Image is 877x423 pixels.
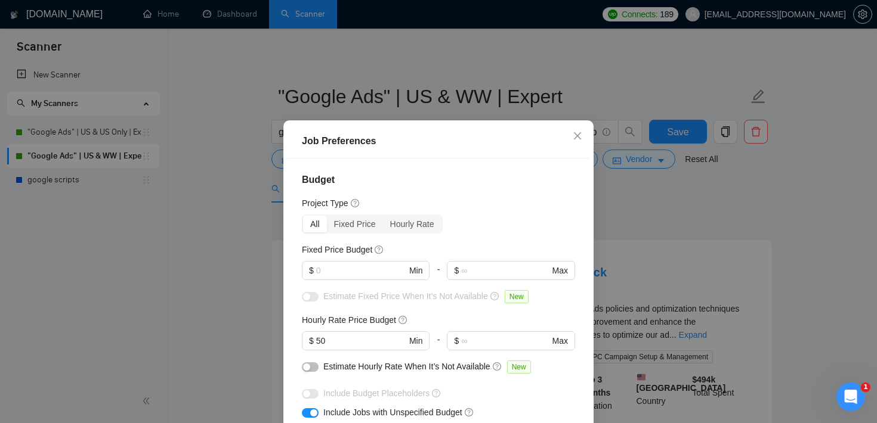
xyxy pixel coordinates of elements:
input: 0 [316,334,407,347]
span: Max [552,264,568,277]
span: question-circle [432,388,441,398]
span: $ [454,334,459,347]
span: question-circle [490,291,500,301]
span: New [505,290,529,303]
span: 1 [861,382,870,392]
span: Estimate Hourly Rate When It’s Not Available [323,362,490,371]
span: question-circle [351,198,360,208]
span: $ [309,264,314,277]
span: close [573,131,582,141]
h5: Fixed Price Budget [302,243,372,256]
span: Estimate Fixed Price When It’s Not Available [323,291,488,301]
h4: Budget [302,173,575,187]
div: Job Preferences [302,134,575,148]
span: question-circle [493,362,502,371]
span: $ [454,264,459,277]
span: question-circle [465,408,474,417]
span: Include Budget Placeholders [323,388,430,398]
input: ∞ [461,264,549,277]
input: ∞ [461,334,549,347]
button: Close [561,120,594,153]
span: Min [409,264,423,277]
iframe: Intercom live chat [836,382,865,411]
span: question-circle [375,245,384,254]
span: $ [309,334,314,347]
div: - [430,261,447,290]
div: All [303,216,327,232]
span: Min [409,334,423,347]
h5: Project Type [302,197,348,210]
span: Include Jobs with Unspecified Budget [323,408,462,417]
div: Hourly Rate [383,216,441,232]
span: Max [552,334,568,347]
input: 0 [316,264,407,277]
span: question-circle [399,315,408,325]
div: - [430,331,447,360]
h5: Hourly Rate Price Budget [302,313,396,326]
div: Fixed Price [327,216,383,232]
span: New [507,360,531,374]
